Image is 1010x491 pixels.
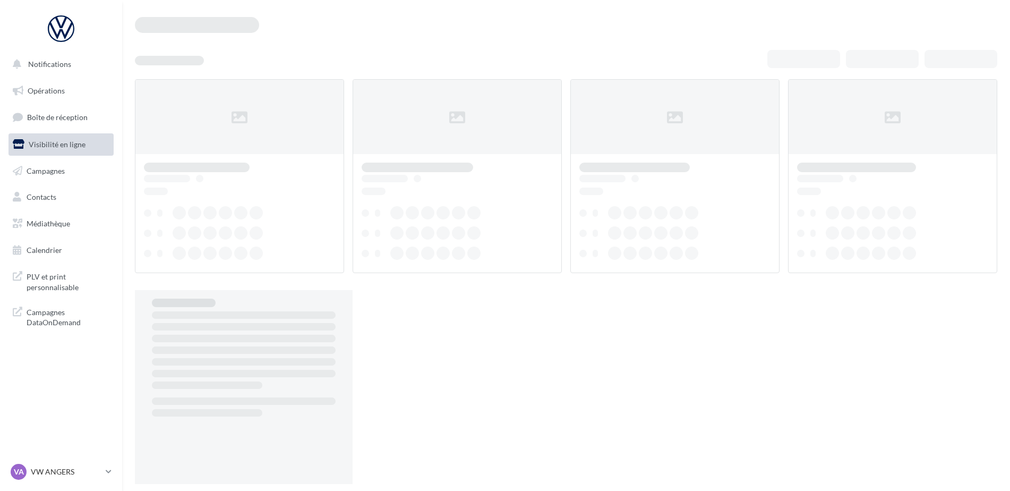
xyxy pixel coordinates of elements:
a: Campagnes DataOnDemand [6,301,116,332]
span: Contacts [27,192,56,201]
span: Campagnes DataOnDemand [27,305,109,328]
span: PLV et print personnalisable [27,269,109,292]
a: Campagnes [6,160,116,182]
span: Notifications [28,60,71,69]
a: VA VW ANGERS [8,462,114,482]
span: Médiathèque [27,219,70,228]
a: Calendrier [6,239,116,261]
span: Visibilité en ligne [29,140,85,149]
p: VW ANGERS [31,467,101,477]
a: PLV et print personnalisable [6,265,116,297]
span: Boîte de réception [27,113,88,122]
button: Notifications [6,53,112,75]
span: Opérations [28,86,65,95]
a: Opérations [6,80,116,102]
a: Boîte de réception [6,106,116,129]
span: VA [14,467,24,477]
span: Campagnes [27,166,65,175]
span: Calendrier [27,245,62,255]
a: Visibilité en ligne [6,133,116,156]
a: Médiathèque [6,213,116,235]
a: Contacts [6,186,116,208]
